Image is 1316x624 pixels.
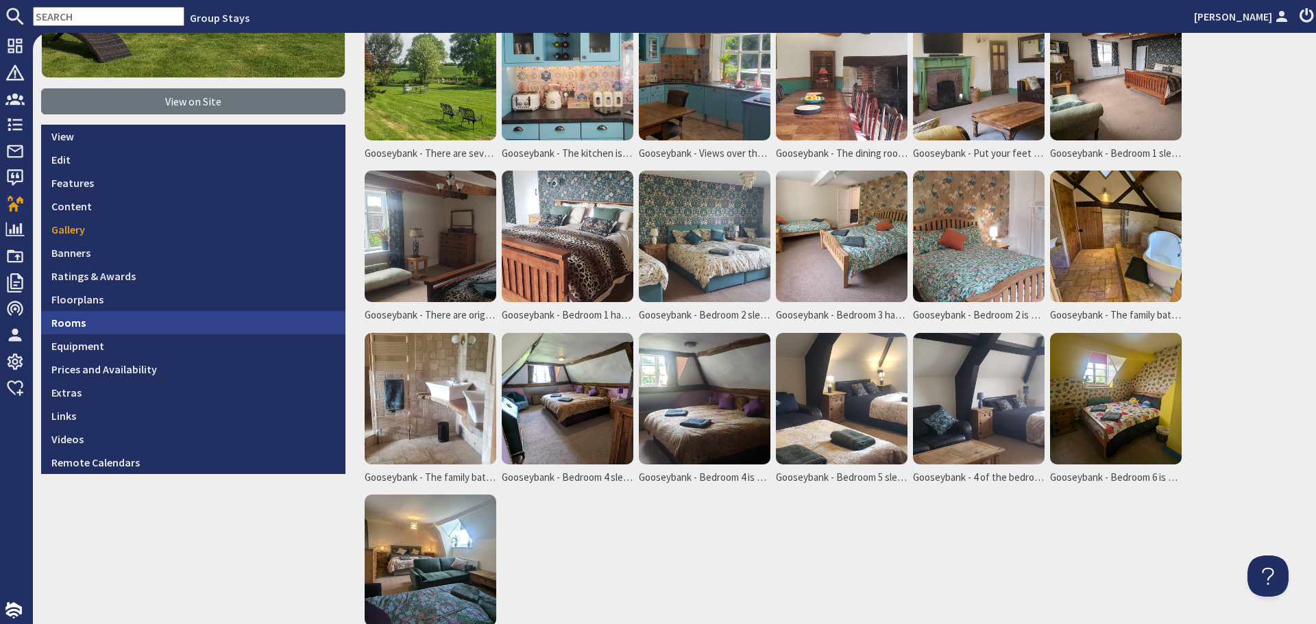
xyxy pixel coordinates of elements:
input: SEARCH [33,7,184,26]
a: Gooseybank - Put your feet up in the living room; play games, watch a movie [910,6,1047,169]
a: Gooseybank - There are original features throughout the house - centuries old oak beams, original... [362,168,499,330]
span: Gooseybank - The family bathroom on the first floor [365,470,496,486]
a: Gooseybank - There are several seating areas dotted around the garden [362,6,499,169]
a: Edit [41,148,345,171]
span: Gooseybank - The dining room has an inglenook fireplace [776,146,907,162]
a: Gooseybank - Bedroom 2 sleeps 4 [636,168,773,330]
span: Gooseybank - Bedroom 1 sleeps 2 in an emperor size bed [1050,146,1182,162]
a: Gooseybank - The family bathroom on the first floor has a free standing bath and walk-in shower [1047,168,1184,330]
img: Gooseybank - Bedroom 4 sleeps 2 [502,333,633,464]
img: Gooseybank - Bedroom 5 sleeps up to 4 [776,333,907,464]
img: Gooseybank - There are several seating areas dotted around the garden [365,9,496,140]
span: Gooseybank - Bedroom 4 sleeps 2 [502,470,633,486]
a: Gooseybank - Bedroom 2 is on the first floor [910,168,1047,330]
img: Gooseybank - The family bathroom on the first floor [365,333,496,464]
a: Gallery [41,218,345,241]
img: Gooseybank - The kitchen is Shaker style [502,9,633,140]
img: Gooseybank - 4 of the bedrooms are great for families as they sleep 3 or 4 [913,333,1045,464]
span: Gooseybank - Bedroom 2 sleeps 4 [639,308,770,323]
a: Gooseybank - Bedroom 4 is on the second floor [636,330,773,492]
a: Ratings & Awards [41,264,345,288]
a: Group Stays [190,11,249,25]
a: Gooseybank - Bedroom 3 has a double and a single bed [773,168,910,330]
a: Gooseybank - 4 of the bedrooms are great for families as they sleep 3 or 4 [910,330,1047,492]
a: Banners [41,241,345,264]
span: Gooseybank - Bedroom 3 has a double and a single bed [776,308,907,323]
a: View [41,125,345,148]
a: Rooms [41,311,345,334]
img: staytech_i_w-64f4e8e9ee0a9c174fd5317b4b171b261742d2d393467e5bdba4413f4f884c10.svg [5,602,22,619]
a: Prices and Availability [41,358,345,381]
span: Gooseybank - Put your feet up in the living room; play games, watch a movie [913,146,1045,162]
span: Gooseybank - There are original features throughout the house - centuries old oak beams, original... [365,308,496,323]
span: Gooseybank - There are several seating areas dotted around the garden [365,146,496,162]
a: Floorplans [41,288,345,311]
a: Gooseybank - Bedroom 5 sleeps up to 4 [773,330,910,492]
img: Gooseybank - Bedroom 1 has an ensuite shower room [502,171,633,302]
img: Gooseybank - Bedroom 1 sleeps 2 in an emperor size bed [1050,9,1182,140]
a: Remote Calendars [41,451,345,474]
img: Gooseybank - Bedroom 6 is a double room with original vintage wallpaper [1050,333,1182,464]
img: Gooseybank - The dining room has an inglenook fireplace [776,9,907,140]
a: Links [41,404,345,427]
a: Gooseybank - Bedroom 6 is a double room with original vintage wallpaper [1047,330,1184,492]
a: Content [41,195,345,218]
a: Gooseybank - Bedroom 1 has an ensuite shower room [499,168,636,330]
a: Gooseybank - The kitchen is Shaker style [499,6,636,169]
img: Gooseybank - Bedroom 2 is on the first floor [913,171,1045,302]
a: Gooseybank - Bedroom 1 sleeps 2 in an emperor size bed [1047,6,1184,169]
a: Gooseybank - Bedroom 4 sleeps 2 [499,330,636,492]
img: Gooseybank - There are original features throughout the house - centuries old oak beams, original... [365,171,496,302]
img: Gooseybank - Views over the garden and hot tub terrace from the kitchen [639,9,770,140]
span: Gooseybank - Views over the garden and hot tub terrace from the kitchen [639,146,770,162]
img: Gooseybank - Put your feet up in the living room; play games, watch a movie [913,9,1045,140]
span: Gooseybank - The kitchen is Shaker style [502,146,633,162]
span: Gooseybank - The family bathroom on the first floor has a free standing bath and walk-in shower [1050,308,1182,323]
span: Gooseybank - 4 of the bedrooms are great for families as they sleep 3 or 4 [913,470,1045,486]
span: Gooseybank - Bedroom 6 is a double room with original vintage wallpaper [1050,470,1182,486]
iframe: Toggle Customer Support [1247,556,1289,597]
a: Extras [41,381,345,404]
a: Videos [41,427,345,451]
a: Equipment [41,334,345,358]
a: Features [41,171,345,195]
img: Gooseybank - Bedroom 2 sleeps 4 [639,171,770,302]
a: [PERSON_NAME] [1194,8,1291,25]
span: Gooseybank - Bedroom 4 is on the second floor [639,470,770,486]
img: Gooseybank - The family bathroom on the first floor has a free standing bath and walk-in shower [1050,171,1182,302]
a: Gooseybank - Views over the garden and hot tub terrace from the kitchen [636,6,773,169]
span: Gooseybank - Bedroom 1 has an ensuite shower room [502,308,633,323]
a: Gooseybank - The family bathroom on the first floor [362,330,499,492]
img: Gooseybank - Bedroom 3 has a double and a single bed [776,171,907,302]
span: Gooseybank - Bedroom 5 sleeps up to 4 [776,470,907,486]
a: View on Site [41,88,345,114]
img: Gooseybank - Bedroom 4 is on the second floor [639,333,770,464]
a: Gooseybank - The dining room has an inglenook fireplace [773,6,910,169]
span: Gooseybank - Bedroom 2 is on the first floor [913,308,1045,323]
